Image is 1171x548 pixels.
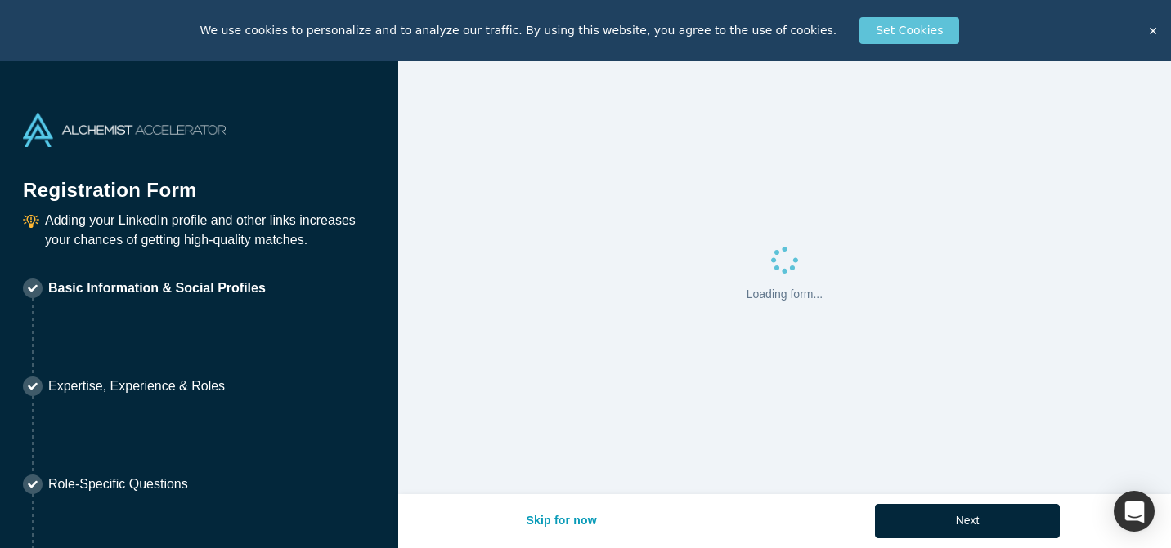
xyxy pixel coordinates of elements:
p: Basic Information & Social Profiles [48,278,266,298]
button: Set Cookies [859,17,959,44]
p: Role-Specific Questions [48,474,188,494]
h1: Registration Form [23,158,375,205]
button: Next [875,504,1061,538]
p: Adding your LinkedIn profile and other links increases your chances of getting high-quality matches. [45,211,375,250]
button: Skip for now [509,504,614,538]
div: We use cookies to personalize and to analyze our traffic. By using this website, you agree to the... [17,17,1154,44]
img: Alchemist Accelerator Logo [23,113,226,147]
p: Expertise, Experience & Roles [48,376,225,396]
button: Accept policy [1142,19,1164,43]
p: Loading form... [747,286,823,303]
